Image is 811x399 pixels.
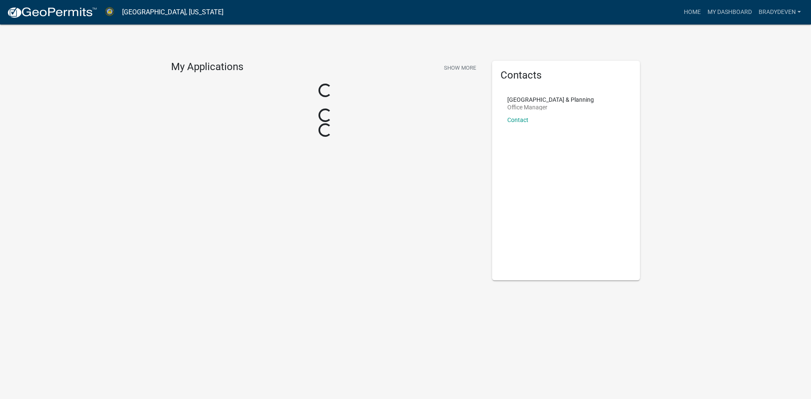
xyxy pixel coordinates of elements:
h4: My Applications [171,61,243,73]
a: [GEOGRAPHIC_DATA], [US_STATE] [122,5,223,19]
img: Abbeville County, South Carolina [104,6,115,18]
a: Home [680,4,704,20]
h5: Contacts [501,69,631,81]
button: Show More [441,61,479,75]
a: My Dashboard [704,4,755,20]
a: Bradydeven [755,4,804,20]
p: Office Manager [507,104,594,110]
a: Contact [507,117,528,123]
p: [GEOGRAPHIC_DATA] & Planning [507,97,594,103]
